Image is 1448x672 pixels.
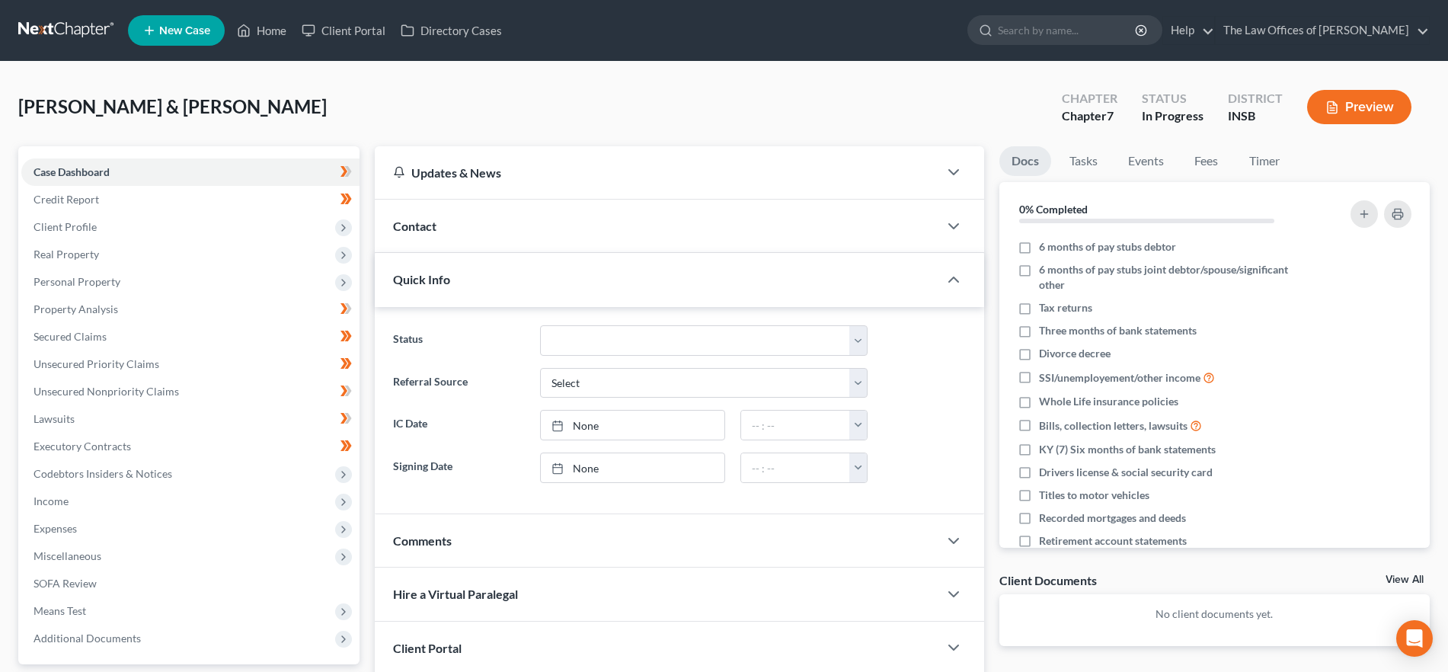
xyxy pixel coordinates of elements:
[1142,90,1203,107] div: Status
[34,467,172,480] span: Codebtors Insiders & Notices
[21,433,360,460] a: Executory Contracts
[1039,262,1309,293] span: 6 months of pay stubs joint debtor/spouse/significant other
[229,17,294,44] a: Home
[34,330,107,343] span: Secured Claims
[34,604,86,617] span: Means Test
[1039,533,1187,549] span: Retirement account statements
[1307,90,1411,124] button: Preview
[34,165,110,178] span: Case Dashboard
[385,410,532,440] label: IC Date
[393,219,436,233] span: Contact
[385,368,532,398] label: Referral Source
[34,248,99,261] span: Real Property
[1216,17,1429,44] a: The Law Offices of [PERSON_NAME]
[21,570,360,597] a: SOFA Review
[541,411,724,440] a: None
[999,572,1097,588] div: Client Documents
[1019,203,1088,216] strong: 0% Completed
[18,95,327,117] span: [PERSON_NAME] & [PERSON_NAME]
[1039,465,1213,480] span: Drivers license & social security card
[1039,488,1149,503] span: Titles to motor vehicles
[1237,146,1292,176] a: Timer
[393,641,462,655] span: Client Portal
[1039,323,1197,338] span: Three months of bank statements
[1039,442,1216,457] span: KY (7) Six months of bank statements
[34,412,75,425] span: Lawsuits
[34,632,141,645] span: Additional Documents
[1163,17,1214,44] a: Help
[159,25,210,37] span: New Case
[1039,370,1200,386] span: SSI/unemployement/other income
[741,411,850,440] input: -- : --
[1039,239,1176,254] span: 6 months of pay stubs debtor
[1039,418,1187,434] span: Bills, collection letters, lawsuits
[34,440,131,453] span: Executory Contracts
[21,186,360,213] a: Credit Report
[1182,146,1231,176] a: Fees
[21,405,360,433] a: Lawsuits
[393,272,450,286] span: Quick Info
[541,453,724,482] a: None
[21,378,360,405] a: Unsecured Nonpriority Claims
[34,522,77,535] span: Expenses
[34,220,97,233] span: Client Profile
[1057,146,1110,176] a: Tasks
[385,325,532,356] label: Status
[741,453,850,482] input: -- : --
[1107,108,1114,123] span: 7
[1062,90,1117,107] div: Chapter
[1039,346,1111,361] span: Divorce decree
[34,357,159,370] span: Unsecured Priority Claims
[1386,574,1424,585] a: View All
[1039,394,1178,409] span: Whole Life insurance policies
[1062,107,1117,125] div: Chapter
[1039,510,1186,526] span: Recorded mortgages and deeds
[998,16,1137,44] input: Search by name...
[1116,146,1176,176] a: Events
[21,323,360,350] a: Secured Claims
[393,17,510,44] a: Directory Cases
[34,494,69,507] span: Income
[393,165,919,181] div: Updates & News
[34,302,118,315] span: Property Analysis
[21,350,360,378] a: Unsecured Priority Claims
[34,275,120,288] span: Personal Property
[1228,107,1283,125] div: INSB
[1396,620,1433,657] div: Open Intercom Messenger
[34,193,99,206] span: Credit Report
[21,158,360,186] a: Case Dashboard
[1039,300,1092,315] span: Tax returns
[294,17,393,44] a: Client Portal
[385,453,532,483] label: Signing Date
[1012,606,1418,622] p: No client documents yet.
[34,385,179,398] span: Unsecured Nonpriority Claims
[34,577,97,590] span: SOFA Review
[1142,107,1203,125] div: In Progress
[999,146,1051,176] a: Docs
[34,549,101,562] span: Miscellaneous
[21,296,360,323] a: Property Analysis
[393,587,518,601] span: Hire a Virtual Paralegal
[1228,90,1283,107] div: District
[393,533,452,548] span: Comments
